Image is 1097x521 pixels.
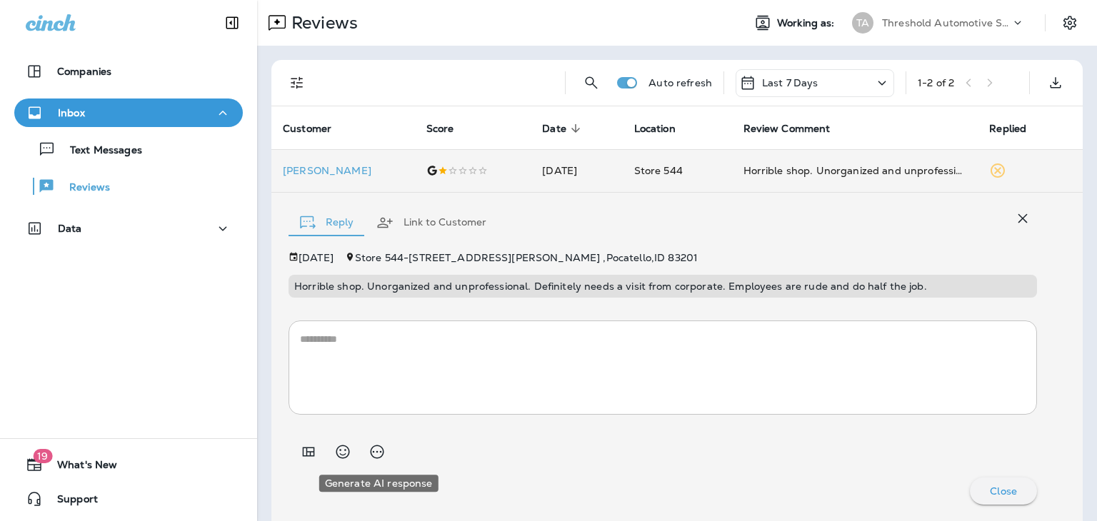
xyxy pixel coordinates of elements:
[14,485,243,513] button: Support
[1057,10,1083,36] button: Settings
[56,144,142,158] p: Text Messages
[43,493,98,510] span: Support
[989,123,1026,135] span: Replied
[14,134,243,164] button: Text Messages
[634,164,683,177] span: Store 544
[743,123,831,135] span: Review Comment
[58,107,85,118] p: Inbox
[648,77,712,88] p: Auto refresh
[289,197,365,248] button: Reply
[634,123,676,135] span: Location
[319,475,439,492] div: Generate AI response
[14,98,243,127] button: Inbox
[212,9,252,37] button: Collapse Sidebar
[1041,69,1070,97] button: Export as CSV
[426,123,454,135] span: Score
[43,459,117,476] span: What's New
[283,165,404,176] div: Click to view Customer Drawer
[355,251,698,264] span: Store 544 - [STREET_ADDRESS][PERSON_NAME] , Pocatello , ID 83201
[283,123,331,135] span: Customer
[542,123,566,135] span: Date
[14,171,243,201] button: Reviews
[299,252,334,263] p: [DATE]
[14,57,243,86] button: Companies
[634,122,694,135] span: Location
[777,17,838,29] span: Working as:
[365,197,498,248] button: Link to Customer
[283,165,404,176] p: [PERSON_NAME]
[970,477,1037,505] button: Close
[990,485,1017,497] p: Close
[294,280,1031,292] p: Horrible shop. Unorganized and unprofessional. Definitely needs a visit from corporate. Employees...
[989,122,1045,135] span: Replied
[743,163,967,178] div: Horrible shop. Unorganized and unprofessional. Definitely needs a visit from corporate. Employees...
[283,69,311,97] button: Filters
[55,181,110,195] p: Reviews
[57,66,111,77] p: Companies
[882,17,1011,29] p: Threshold Automotive Service dba Grease Monkey
[58,223,82,234] p: Data
[286,12,358,34] p: Reviews
[852,12,873,34] div: TA
[329,437,357,466] button: Select an emoji
[294,437,323,466] button: Add in a premade template
[577,69,606,97] button: Search Reviews
[426,122,473,135] span: Score
[14,450,243,479] button: 19What's New
[762,77,818,88] p: Last 7 Days
[531,149,622,192] td: [DATE]
[363,437,391,466] button: Generate AI response
[33,449,52,463] span: 19
[743,122,849,135] span: Review Comment
[14,214,243,243] button: Data
[918,77,954,88] div: 1 - 2 of 2
[542,122,585,135] span: Date
[283,122,350,135] span: Customer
